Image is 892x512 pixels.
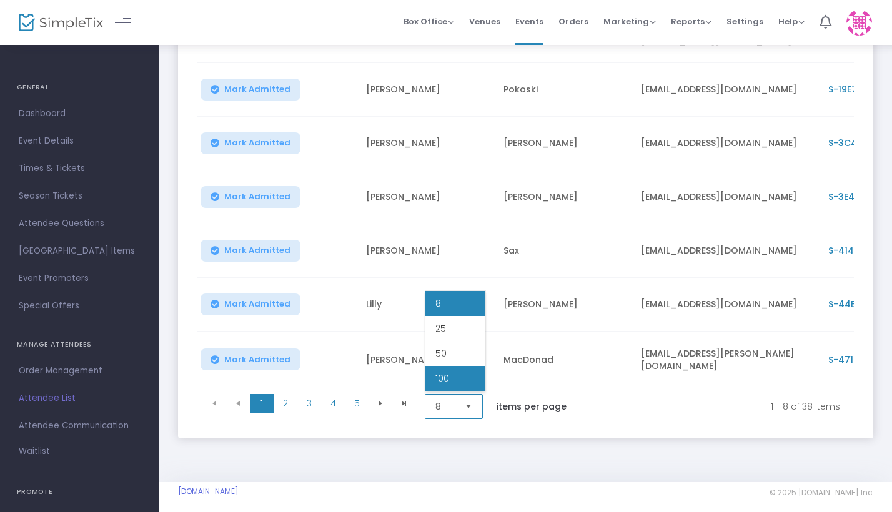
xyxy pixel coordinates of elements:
[297,394,321,413] span: Page 3
[496,63,633,117] td: Pokoski
[435,372,449,385] span: 100
[224,299,290,309] span: Mark Admitted
[19,106,141,122] span: Dashboard
[19,298,141,314] span: Special Offers
[828,83,891,96] span: S-19E76C8F-4
[496,332,633,388] td: MacDonad
[558,6,588,37] span: Orders
[224,138,290,148] span: Mark Admitted
[201,132,300,154] button: Mark Admitted
[17,480,142,505] h4: PROMOTE
[515,6,543,37] span: Events
[828,353,890,366] span: S-471C471F-6
[201,348,300,370] button: Mark Admitted
[17,332,142,357] h4: MANAGE ATTENDEES
[778,16,805,27] span: Help
[359,63,496,117] td: [PERSON_NAME]
[19,133,141,149] span: Event Details
[224,355,290,365] span: Mark Admitted
[460,395,477,418] button: Select
[399,398,409,408] span: Go to the last page
[375,398,385,408] span: Go to the next page
[201,240,300,262] button: Mark Admitted
[201,293,300,315] button: Mark Admitted
[19,188,141,204] span: Season Tickets
[19,160,141,177] span: Times & Tickets
[201,79,300,101] button: Mark Admitted
[496,224,633,278] td: Sax
[19,418,141,434] span: Attendee Communication
[497,400,567,413] label: items per page
[633,170,821,224] td: [EMAIL_ADDRESS][DOMAIN_NAME]
[828,244,891,257] span: S-414815AD-B
[671,16,711,27] span: Reports
[274,394,297,413] span: Page 2
[178,486,239,496] a: [DOMAIN_NAME]
[469,6,500,37] span: Venues
[19,243,141,259] span: [GEOGRAPHIC_DATA] Items
[435,400,455,413] span: 8
[369,394,392,413] span: Go to the next page
[633,63,821,117] td: [EMAIL_ADDRESS][DOMAIN_NAME]
[496,170,633,224] td: [PERSON_NAME]
[321,394,345,413] span: Page 4
[593,394,840,419] kendo-pager-info: 1 - 8 of 38 items
[19,363,141,379] span: Order Management
[359,332,496,388] td: [PERSON_NAME]
[201,186,300,208] button: Mark Admitted
[633,224,821,278] td: [EMAIL_ADDRESS][DOMAIN_NAME]
[435,347,447,360] span: 50
[17,75,142,100] h4: GENERAL
[224,84,290,94] span: Mark Admitted
[250,394,274,413] span: Page 1
[633,278,821,332] td: [EMAIL_ADDRESS][DOMAIN_NAME]
[19,445,50,458] span: Waitlist
[633,332,821,388] td: [EMAIL_ADDRESS][PERSON_NAME][DOMAIN_NAME]
[359,224,496,278] td: [PERSON_NAME]
[359,117,496,170] td: [PERSON_NAME]
[435,322,446,335] span: 25
[224,245,290,255] span: Mark Admitted
[19,215,141,232] span: Attendee Questions
[435,297,441,310] span: 8
[224,192,290,202] span: Mark Admitted
[770,488,873,498] span: © 2025 [DOMAIN_NAME] Inc.
[392,394,416,413] span: Go to the last page
[404,16,454,27] span: Box Office
[19,270,141,287] span: Event Promoters
[496,117,633,170] td: [PERSON_NAME]
[359,278,496,332] td: Lilly
[345,394,369,413] span: Page 5
[19,390,141,406] span: Attendee List
[633,117,821,170] td: [EMAIL_ADDRESS][DOMAIN_NAME]
[496,278,633,332] td: [PERSON_NAME]
[726,6,763,37] span: Settings
[359,170,496,224] td: [PERSON_NAME]
[603,16,656,27] span: Marketing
